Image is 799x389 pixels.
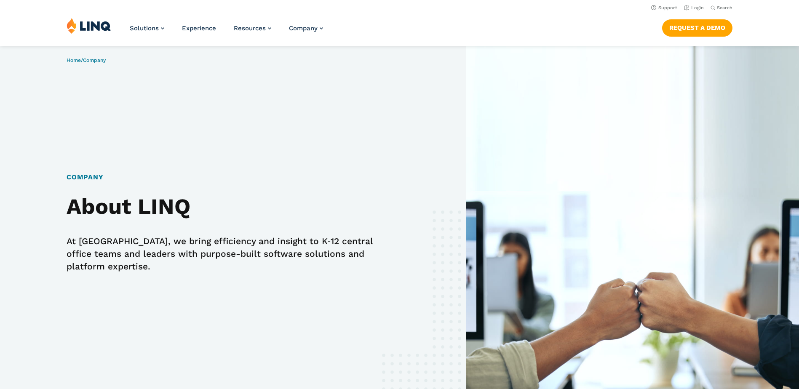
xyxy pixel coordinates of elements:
[67,235,381,273] p: At [GEOGRAPHIC_DATA], we bring efficiency and insight to K‑12 central office teams and leaders wi...
[130,24,159,32] span: Solutions
[67,194,381,219] h2: About LINQ
[662,19,732,36] a: Request a Demo
[711,5,732,11] button: Open Search Bar
[289,24,323,32] a: Company
[130,18,323,45] nav: Primary Navigation
[67,172,381,182] h1: Company
[67,18,111,34] img: LINQ | K‑12 Software
[83,57,106,63] span: Company
[234,24,266,32] span: Resources
[130,24,164,32] a: Solutions
[289,24,318,32] span: Company
[651,5,677,11] a: Support
[717,5,732,11] span: Search
[182,24,216,32] a: Experience
[684,5,704,11] a: Login
[67,57,81,63] a: Home
[234,24,271,32] a: Resources
[67,57,106,63] span: /
[662,18,732,36] nav: Button Navigation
